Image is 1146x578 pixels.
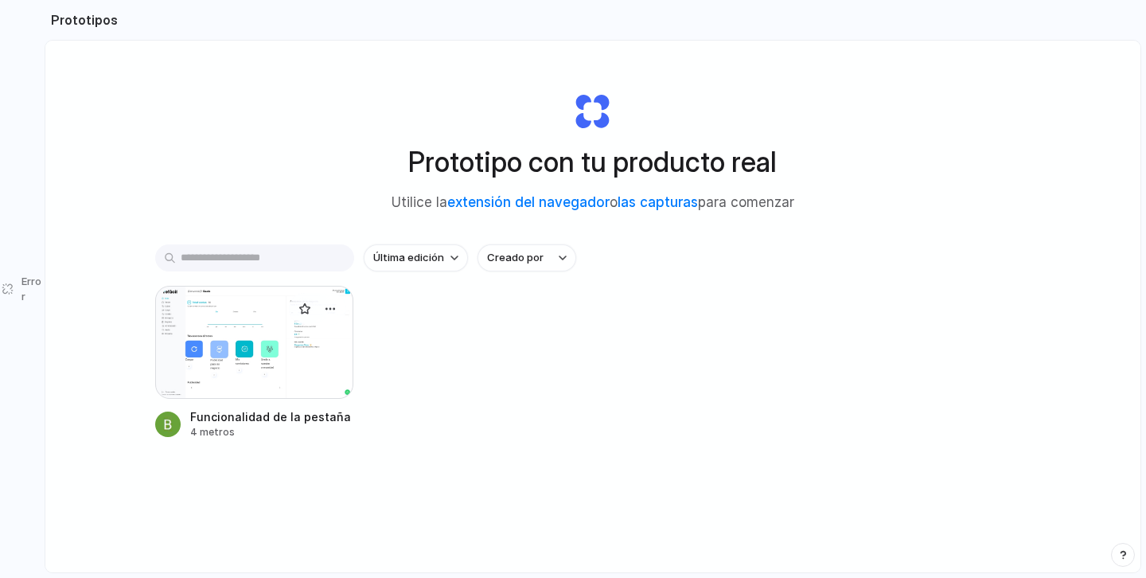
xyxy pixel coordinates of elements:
font: Prototipos [51,12,118,28]
a: extensión del navegador [447,194,610,210]
a: las capturas [618,194,698,210]
font: 4 metros [190,426,235,438]
font: Prototipo con tu producto real [408,145,777,178]
font: o [610,194,618,210]
a: Refácil Sales Tab FunctionalityFuncionalidad de la pestaña Ventas de Refácil4 metros [155,286,354,439]
font: Funcionalidad de la pestaña Ventas de Refácil [190,410,454,424]
font: para comenzar [698,194,794,210]
font: Última edición [373,251,444,264]
button: Creado por [477,244,576,271]
font: Creado por [487,251,544,264]
font: Utilice la [392,194,447,210]
font: Error [21,275,41,303]
button: Última edición [364,244,468,271]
